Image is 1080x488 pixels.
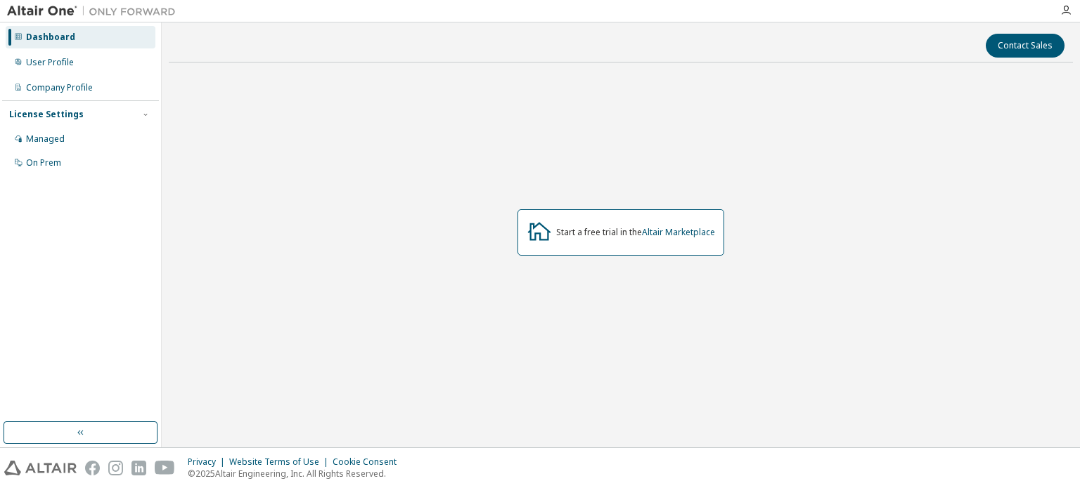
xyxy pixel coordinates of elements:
[26,32,75,43] div: Dashboard
[26,157,61,169] div: On Prem
[7,4,183,18] img: Altair One
[26,133,65,145] div: Managed
[26,82,93,93] div: Company Profile
[986,34,1065,58] button: Contact Sales
[26,57,74,68] div: User Profile
[9,109,84,120] div: License Settings
[4,461,77,475] img: altair_logo.svg
[85,461,100,475] img: facebook.svg
[188,468,405,480] p: © 2025 Altair Engineering, Inc. All Rights Reserved.
[131,461,146,475] img: linkedin.svg
[556,227,715,238] div: Start a free trial in the
[108,461,123,475] img: instagram.svg
[188,456,229,468] div: Privacy
[642,226,715,238] a: Altair Marketplace
[229,456,333,468] div: Website Terms of Use
[333,456,405,468] div: Cookie Consent
[155,461,175,475] img: youtube.svg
